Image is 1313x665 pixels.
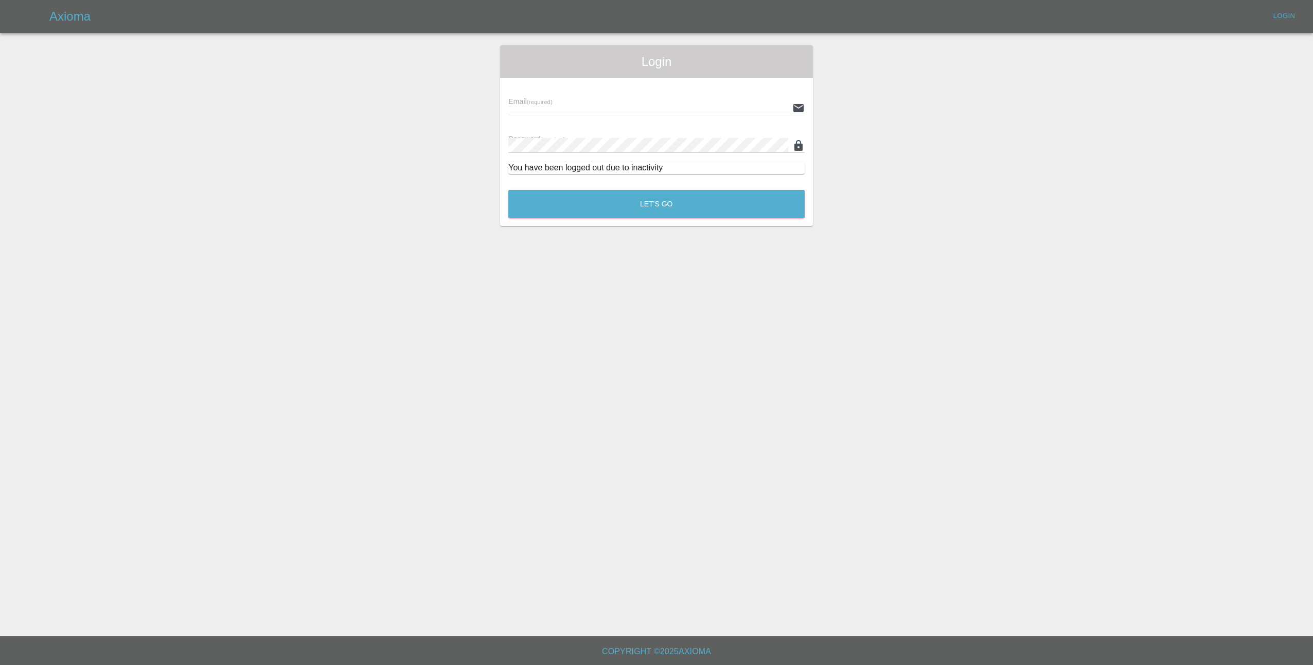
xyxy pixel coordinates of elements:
[508,54,805,70] span: Login
[541,136,566,143] small: (required)
[508,135,566,143] span: Password
[8,644,1305,659] h6: Copyright © 2025 Axioma
[1268,8,1301,24] a: Login
[527,99,553,105] small: (required)
[49,8,91,25] h5: Axioma
[508,97,552,106] span: Email
[508,162,805,174] div: You have been logged out due to inactivity
[508,190,805,218] button: Let's Go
